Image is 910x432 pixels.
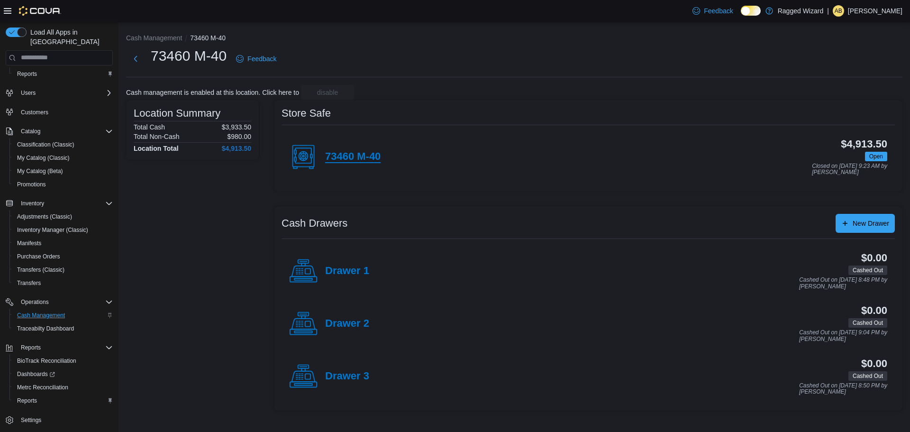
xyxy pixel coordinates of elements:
a: Traceabilty Dashboard [13,323,78,334]
h6: Total Non-Cash [134,133,180,140]
button: My Catalog (Beta) [9,165,117,178]
p: Ragged Wizard [778,5,824,17]
a: Manifests [13,238,45,249]
span: Classification (Classic) [17,141,74,148]
button: Manifests [9,237,117,250]
a: Customers [17,107,52,118]
span: Cash Management [17,312,65,319]
button: Inventory [2,197,117,210]
button: Promotions [9,178,117,191]
span: Dashboards [13,368,113,380]
h3: $4,913.50 [841,138,887,150]
a: Reports [13,68,41,80]
span: Adjustments (Classic) [13,211,113,222]
span: Cashed Out [848,318,887,328]
a: Inventory Manager (Classic) [13,224,92,236]
a: Promotions [13,179,50,190]
span: Open [865,152,887,161]
button: Customers [2,105,117,119]
h4: Location Total [134,145,179,152]
span: My Catalog (Classic) [13,152,113,164]
span: My Catalog (Classic) [17,154,70,162]
a: Transfers [13,277,45,289]
span: Traceabilty Dashboard [17,325,74,332]
span: Catalog [17,126,113,137]
a: My Catalog (Beta) [13,165,67,177]
button: Reports [9,67,117,81]
p: Cashed Out on [DATE] 8:50 PM by [PERSON_NAME] [799,383,887,395]
span: Feedback [247,54,276,64]
button: Cash Management [126,34,182,42]
button: Traceabilty Dashboard [9,322,117,335]
span: My Catalog (Beta) [17,167,63,175]
a: Classification (Classic) [13,139,78,150]
span: BioTrack Reconciliation [13,355,113,367]
button: 73460 M-40 [190,34,226,42]
div: Alex Brightwell [833,5,844,17]
span: Reports [17,342,113,353]
span: Transfers (Classic) [17,266,64,274]
a: Metrc Reconciliation [13,382,72,393]
span: Cashed Out [853,319,883,327]
a: Dashboards [13,368,59,380]
button: Classification (Classic) [9,138,117,151]
h3: Store Safe [282,108,331,119]
span: AB [835,5,842,17]
a: Cash Management [13,310,69,321]
button: Catalog [2,125,117,138]
p: Cashed Out on [DATE] 8:48 PM by [PERSON_NAME] [799,277,887,290]
span: Classification (Classic) [13,139,113,150]
button: Metrc Reconciliation [9,381,117,394]
a: Feedback [232,49,280,68]
h4: Drawer 2 [325,318,369,330]
span: Cashed Out [848,371,887,381]
span: Reports [13,395,113,406]
span: Cashed Out [848,266,887,275]
p: Cash management is enabled at this location. Click here to [126,89,299,96]
h3: Location Summary [134,108,220,119]
span: Catalog [21,128,40,135]
input: Dark Mode [741,6,761,16]
p: | [827,5,829,17]
button: My Catalog (Classic) [9,151,117,165]
button: Cash Management [9,309,117,322]
button: Adjustments (Classic) [9,210,117,223]
span: Reports [17,397,37,404]
span: Open [869,152,883,161]
span: Reports [13,68,113,80]
span: Load All Apps in [GEOGRAPHIC_DATA] [27,28,113,46]
span: Promotions [17,181,46,188]
span: Promotions [13,179,113,190]
span: New Drawer [853,219,889,228]
h3: Cash Drawers [282,218,347,229]
span: Transfers (Classic) [13,264,113,276]
a: Adjustments (Classic) [13,211,76,222]
span: Adjustments (Classic) [17,213,72,221]
p: Cashed Out on [DATE] 9:04 PM by [PERSON_NAME] [799,330,887,342]
p: [PERSON_NAME] [848,5,902,17]
h4: Drawer 3 [325,370,369,383]
button: Catalog [17,126,44,137]
span: Manifests [17,239,41,247]
span: Cash Management [13,310,113,321]
span: Users [17,87,113,99]
button: Reports [17,342,45,353]
span: My Catalog (Beta) [13,165,113,177]
button: Inventory [17,198,48,209]
a: Dashboards [9,368,117,381]
h6: Total Cash [134,123,165,131]
h4: $4,913.50 [222,145,251,152]
span: Inventory Manager (Classic) [13,224,113,236]
h3: $0.00 [861,358,887,369]
h1: 73460 M-40 [151,46,227,65]
button: BioTrack Reconciliation [9,354,117,368]
span: Operations [17,296,113,308]
a: Purchase Orders [13,251,64,262]
button: Transfers (Classic) [9,263,117,276]
span: BioTrack Reconciliation [17,357,76,365]
button: Transfers [9,276,117,290]
h3: $0.00 [861,305,887,316]
button: Inventory Manager (Classic) [9,223,117,237]
button: New Drawer [836,214,895,233]
span: Inventory [21,200,44,207]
